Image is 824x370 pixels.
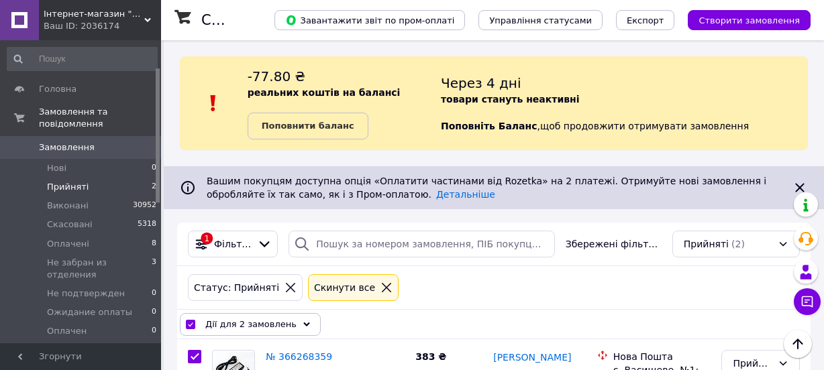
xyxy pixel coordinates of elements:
button: Управління статусами [478,10,603,30]
div: Ваш ID: 2036174 [44,20,161,32]
a: Детальніше [436,189,495,200]
div: Cкинути все [311,280,378,295]
span: 8 [152,238,156,250]
a: Створити замовлення [674,14,811,25]
span: Ожидание оплаты [47,306,132,318]
span: 0 [152,306,156,318]
span: Не подтвержден [47,288,125,300]
span: Оплачені [47,238,89,250]
span: Замовлення [39,141,95,153]
span: Нові [47,162,66,174]
span: 5318 [138,219,156,231]
input: Пошук за номером замовлення, ПІБ покупця, номером телефону, Email, номером накладної [289,231,554,257]
span: Вашим покупцям доступна опція «Оплатити частинами від Rozetka» на 2 платежі. Отримуйте нові замов... [207,176,766,200]
b: товари стануть неактивні [441,94,580,105]
span: 2 [152,181,156,193]
span: 0 [152,162,156,174]
span: 383 ₴ [415,351,446,362]
div: , щоб продовжити отримувати замовлення [441,67,808,139]
span: Не забран из отделения [47,257,152,281]
img: :exclamation: [203,93,223,113]
span: Прийняті [47,181,89,193]
span: Оплачен [47,325,87,337]
span: (2) [731,239,745,249]
span: Виконані [47,200,89,212]
span: Прийняті [684,237,729,251]
span: 0 [152,325,156,337]
input: Пошук [7,47,158,71]
div: Нова Пошта [613,350,711,363]
a: Поповнити баланс [248,113,368,139]
span: Збережені фільтри: [566,237,662,251]
span: 3 [152,257,156,281]
span: Скасовані [47,219,93,231]
span: Фільтри [214,237,252,251]
b: реальних коштів на балансі [248,87,401,98]
span: 0 [152,288,156,300]
span: 30952 [133,200,156,212]
span: Замовлення та повідомлення [39,106,161,130]
span: Управління статусами [489,15,592,25]
button: Наверх [784,330,812,358]
span: Дії для 2 замовлень [205,318,297,331]
h1: Список замовлень [201,12,338,28]
span: Експорт [627,15,664,25]
a: № 366268359 [266,351,332,362]
span: Через 4 дні [441,75,521,91]
button: Завантажити звіт по пром-оплаті [274,10,465,30]
button: Експорт [616,10,675,30]
span: Завантажити звіт по пром-оплаті [285,14,454,26]
span: -77.80 ₴ [248,68,305,84]
b: Поповнити баланс [262,121,354,131]
span: Інтернет-магазин "Aux Market" [44,8,144,20]
b: Поповніть Баланс [441,121,537,131]
button: Створити замовлення [688,10,811,30]
div: Статус: Прийняті [191,280,282,295]
button: Чат з покупцем [794,288,821,315]
span: Створити замовлення [699,15,800,25]
a: [PERSON_NAME] [493,351,571,364]
span: Головна [39,83,76,95]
